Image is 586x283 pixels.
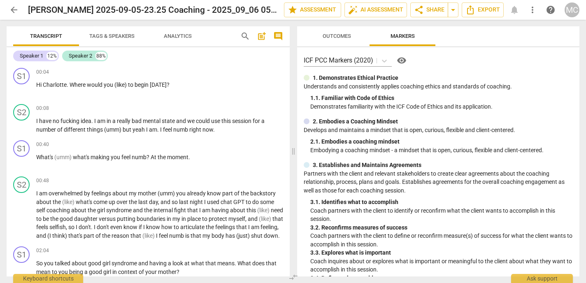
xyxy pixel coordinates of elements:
[234,190,241,197] span: of
[304,82,573,91] p: Understands and consistently applies coaching ethics and standards of coaching.
[177,269,179,275] span: ?
[143,118,162,124] span: mental
[511,274,573,283] div: Ask support
[36,232,47,239] span: and
[84,269,89,275] span: a
[13,246,30,263] div: Change speaker
[158,269,177,275] span: mother
[188,154,190,160] span: .
[180,224,206,230] span: articulate
[348,5,358,15] span: auto_fix_high
[202,216,209,222] span: to
[202,232,212,239] span: my
[13,68,30,84] div: Change speaker
[153,207,174,213] span: internal
[221,199,233,205] span: chat
[13,274,83,283] div: Keyboard shortcuts
[310,137,573,146] div: 2. 1. Embodies a coaching mindset
[76,224,79,230] span: I
[123,126,133,133] span: but
[156,232,159,239] span: I
[253,118,261,124] span: for
[158,199,160,205] span: ,
[215,224,236,230] span: feelings
[304,56,373,65] p: ICF PCC Markers (2020)
[128,81,135,88] span: to
[246,207,257,213] span: this
[221,118,232,124] span: this
[144,207,153,213] span: the
[176,190,187,197] span: you
[397,56,407,65] span: visibility
[202,207,212,213] span: am
[36,177,49,184] span: 00:48
[255,30,268,43] button: Add summary
[191,260,205,267] span: what
[112,190,129,197] span: about
[313,117,398,126] p: 2. Embodies a Coaching Mindset
[528,5,537,15] span: more_vert
[209,216,228,222] span: protect
[36,118,39,124] span: I
[28,5,277,15] h2: [PERSON_NAME] 2025-09-05-23.25 Coaching - 2025_09_06 05_29 Aest – Recording-converted
[102,232,112,239] span: the
[391,33,415,39] span: Markers
[20,52,43,60] div: Speaker 1
[149,199,158,205] span: day
[212,207,230,213] span: having
[310,102,573,111] p: Demonstrates familiarity with the ICF Code of Ethics and its application.
[251,232,264,239] span: shut
[163,126,173,133] span: feel
[146,154,151,160] span: ?
[97,118,107,124] span: am
[130,232,142,239] span: that
[112,260,138,267] span: syndrome
[68,232,84,239] span: that's
[74,216,99,222] span: daughter
[235,260,237,267] span: .
[139,224,143,230] span: if
[137,216,167,222] span: boundaries
[196,118,211,124] span: could
[273,31,283,41] span: comment
[245,216,248,222] span: ,
[103,269,112,275] span: girl
[565,2,579,17] button: MC
[87,81,104,88] span: would
[252,260,266,267] span: does
[95,232,102,239] span: of
[84,232,95,239] span: part
[310,248,573,257] div: 3. 3. Explores what is important
[39,118,53,124] span: have
[232,118,253,124] span: session
[248,224,251,230] span: I
[211,118,221,124] span: use
[313,161,421,169] p: 3. Establishes and Maintains Agreements
[181,216,187,222] span: in
[392,54,408,67] a: Help
[448,5,458,15] span: arrow_drop_down
[58,269,69,275] span: you
[185,232,191,239] span: is
[36,216,43,222] span: to
[151,154,158,160] span: At
[84,190,91,197] span: by
[143,224,146,230] span: I
[95,52,107,60] div: 88%
[230,207,246,213] span: about
[162,118,176,124] span: state
[97,224,110,230] span: don't
[313,74,398,82] p: 1. Demonstrates Ethical Practice
[81,118,91,124] span: idea
[174,207,187,213] span: fight
[129,199,138,205] span: the
[52,269,58,275] span: to
[72,260,88,267] span: about
[13,140,30,157] div: Change speaker
[462,2,504,17] button: Export
[132,154,146,160] span: numb
[67,81,70,88] span: .
[206,224,215,230] span: the
[252,199,260,205] span: do
[50,216,60,222] span: the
